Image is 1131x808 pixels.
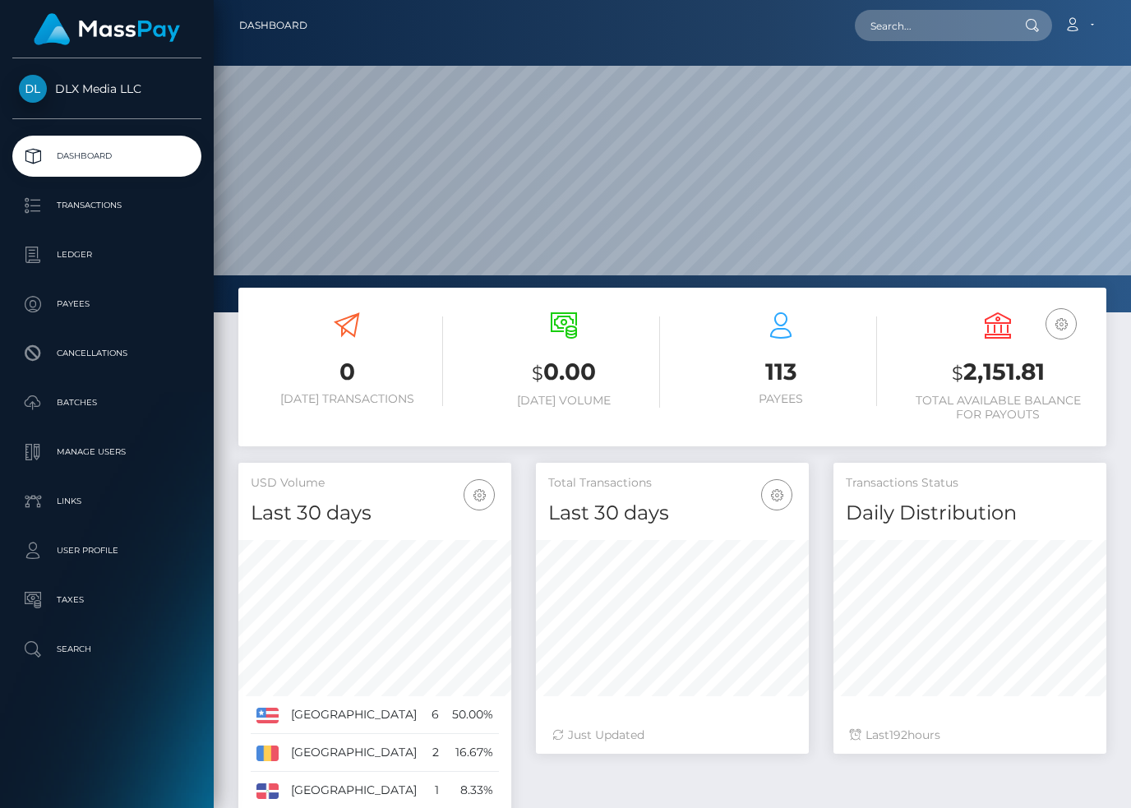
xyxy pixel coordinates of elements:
a: Batches [12,382,201,423]
small: $ [952,362,963,385]
div: Last hours [850,727,1090,744]
p: Cancellations [19,341,195,366]
h5: Total Transactions [548,475,796,492]
p: Batches [19,390,195,415]
p: Payees [19,292,195,316]
img: DO.png [256,783,279,798]
div: Just Updated [552,727,792,744]
a: Ledger [12,234,201,275]
td: 50.00% [445,696,499,734]
img: DLX Media LLC [19,75,47,103]
h3: 113 [685,356,877,388]
h6: Total Available Balance for Payouts [902,394,1094,422]
a: Payees [12,284,201,325]
h5: Transactions Status [846,475,1094,492]
a: Dashboard [12,136,201,177]
td: 16.67% [445,734,499,772]
h3: 0 [251,356,443,388]
td: 6 [426,696,445,734]
a: Search [12,629,201,670]
h4: Last 30 days [548,499,796,528]
td: [GEOGRAPHIC_DATA] [285,696,426,734]
img: MassPay Logo [34,13,180,45]
input: Search... [855,10,1009,41]
a: Taxes [12,579,201,621]
span: DLX Media LLC [12,81,201,96]
h6: Payees [685,392,877,406]
h3: 2,151.81 [902,356,1094,390]
h3: 0.00 [468,356,660,390]
a: Dashboard [239,8,307,43]
p: Ledger [19,242,195,267]
p: Search [19,637,195,662]
h4: Last 30 days [251,499,499,528]
a: Transactions [12,185,201,226]
p: Links [19,489,195,514]
td: [GEOGRAPHIC_DATA] [285,734,426,772]
img: US.png [256,708,279,723]
a: Manage Users [12,432,201,473]
a: Links [12,481,201,522]
p: Dashboard [19,144,195,169]
small: $ [532,362,543,385]
p: Manage Users [19,440,195,464]
p: User Profile [19,538,195,563]
p: Taxes [19,588,195,612]
h6: [DATE] Transactions [251,392,443,406]
img: RO.png [256,746,279,760]
a: User Profile [12,530,201,571]
h4: Daily Distribution [846,499,1094,528]
h5: USD Volume [251,475,499,492]
td: 2 [426,734,445,772]
p: Transactions [19,193,195,218]
span: 192 [889,727,907,742]
a: Cancellations [12,333,201,374]
h6: [DATE] Volume [468,394,660,408]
